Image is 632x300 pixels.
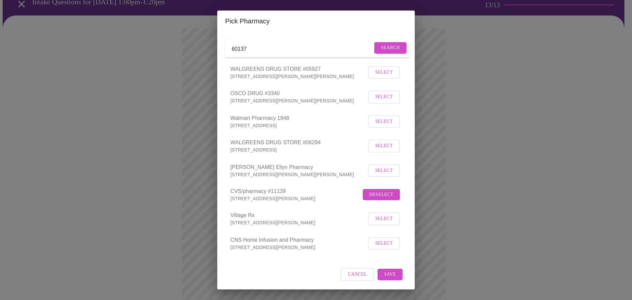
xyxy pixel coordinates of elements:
span: Select [375,215,393,223]
button: Select [368,237,400,250]
p: [STREET_ADDRESS][PERSON_NAME][PERSON_NAME] [230,171,366,178]
p: [STREET_ADDRESS][PERSON_NAME][PERSON_NAME] [230,97,366,104]
button: Select [368,164,400,177]
span: Village Rx [230,211,366,219]
p: [STREET_ADDRESS] [230,147,366,153]
span: OSCO DRUG #3340 [230,90,366,97]
button: Select [368,140,400,152]
span: Search [381,44,400,52]
h2: Pick Pharmacy [225,16,407,26]
span: Save [384,270,396,279]
span: Select [375,142,393,150]
span: CNS Home Infusion and Pharmacy [230,236,366,244]
button: Save [378,269,403,280]
p: [STREET_ADDRESS][PERSON_NAME] [230,195,361,202]
span: Select [375,68,393,77]
p: [STREET_ADDRESS] [230,122,366,129]
p: [STREET_ADDRESS][PERSON_NAME] [230,244,366,251]
span: Walmart Pharmacy 1848 [230,114,366,122]
span: Deselect [369,191,393,199]
button: Cancel [341,268,374,281]
span: CVS/pharmacy #11139 [230,187,361,195]
span: Select [375,93,393,101]
span: Select [375,118,393,126]
span: WALGREENS DRUG STORE #05927 [230,65,366,73]
span: Select [375,167,393,175]
button: Select [368,91,400,103]
button: Search [374,42,407,54]
input: Send a message to your care team [232,44,373,54]
button: Select [368,212,400,225]
span: Cancel [348,270,367,279]
p: [STREET_ADDRESS][PERSON_NAME][PERSON_NAME] [230,73,366,80]
button: Deselect [363,189,400,201]
span: Select [375,239,393,248]
button: Select [368,66,400,79]
button: Select [368,115,400,128]
p: Enter the ZIP code of the pharmacy you would like to use or select a mail order pharmacy. [225,2,407,258]
span: WALGREENS DRUG STORE #06294 [230,139,366,147]
span: [PERSON_NAME] Ellyn Pharmacy [230,163,366,171]
p: [STREET_ADDRESS][PERSON_NAME] [230,219,366,226]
